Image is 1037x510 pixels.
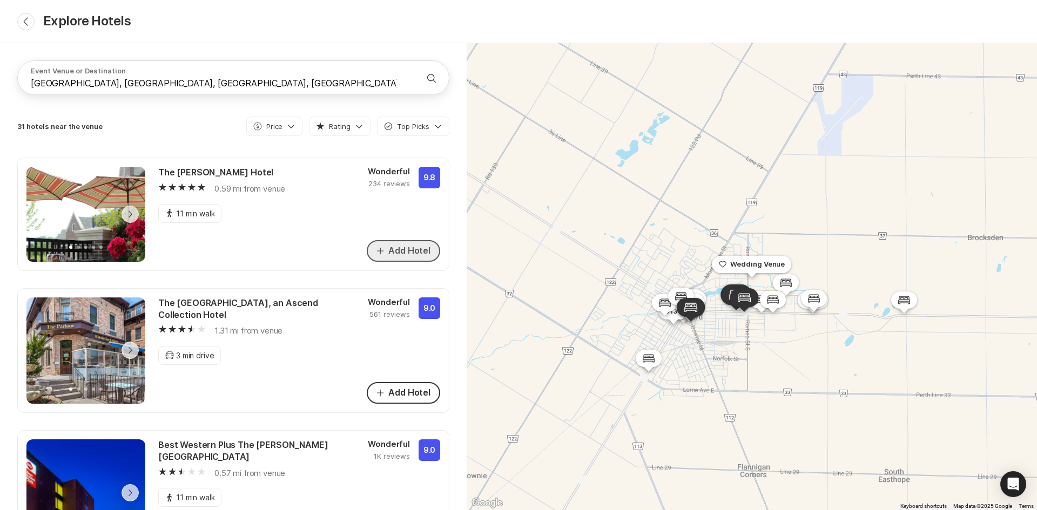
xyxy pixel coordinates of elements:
a: Open this area in Google Maps (opens a new window) [469,496,505,510]
img: Google [469,496,505,510]
button: Top Picks [377,117,449,136]
p: 3 min drive [176,350,214,361]
p: 0.57 mi from venue [214,467,285,480]
p: 1K reviews [368,451,410,461]
p: 31 hotels near the venue [17,121,103,131]
p: Wedding Venue [730,259,785,269]
div: Best Western Plus The [PERSON_NAME][GEOGRAPHIC_DATA] [158,439,355,463]
button: Keyboard shortcuts [900,502,947,510]
p: Wonderful [368,439,410,449]
span: Map data ©2025 Google [953,503,1012,509]
p: Event Venue or Destination [31,66,410,76]
p: Wonderful [368,167,410,176]
div: 9.8 [419,167,440,188]
p: Wonderful [368,297,410,307]
img: The Parlour Inn, an Ascend Collection Hotel [26,297,145,446]
button: Add Hotel [367,240,440,262]
div: The [PERSON_NAME] Hotel [158,167,273,179]
img: The Bruce Hotel [26,167,145,315]
p: 561 reviews [368,309,410,319]
p: 0.59 mi from venue [214,183,285,195]
p: 1.31 mi from venue [214,325,282,337]
button: Add Hotel [367,382,440,404]
div: Open Intercom Messenger [1000,471,1026,497]
a: Terms (opens in new tab) [1019,503,1034,509]
p: 234 reviews [368,179,410,188]
div: 9.0 [419,297,440,319]
div: The [GEOGRAPHIC_DATA], an Ascend Collection Hotel [158,297,355,321]
p: 11 min walk [176,208,214,219]
button: Rating [309,117,371,136]
p: $136 [665,306,682,316]
h1: Explore Hotels [43,13,131,29]
p: 11 min walk [176,492,214,503]
button: Price [246,117,303,136]
div: 9.0 [419,439,440,461]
